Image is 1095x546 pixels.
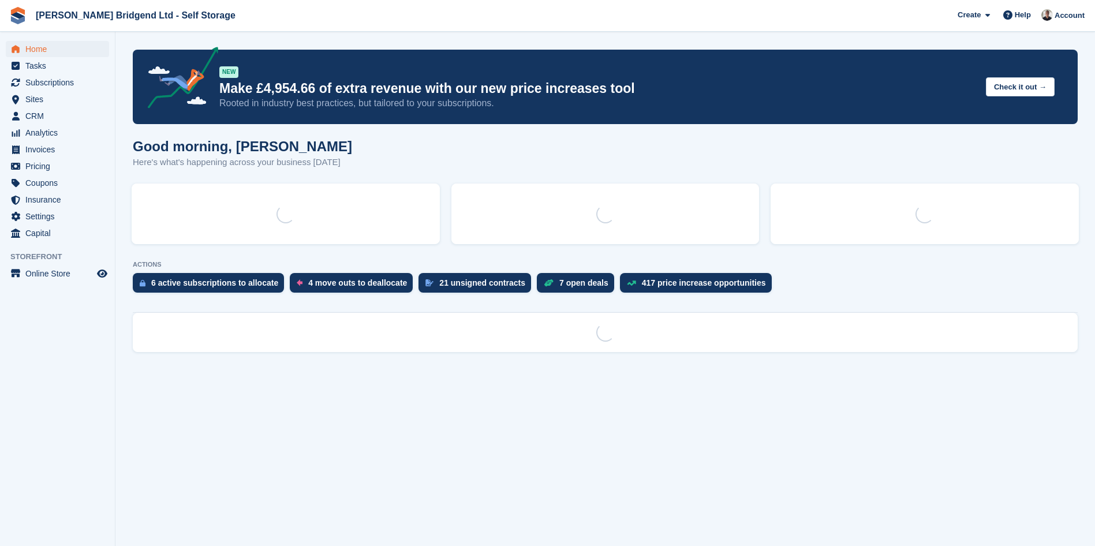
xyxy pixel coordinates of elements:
[6,192,109,208] a: menu
[25,265,95,282] span: Online Store
[986,77,1055,96] button: Check it out →
[537,273,620,298] a: 7 open deals
[25,192,95,208] span: Insurance
[308,278,407,287] div: 4 move outs to deallocate
[133,139,352,154] h1: Good morning, [PERSON_NAME]
[219,66,238,78] div: NEW
[31,6,240,25] a: [PERSON_NAME] Bridgend Ltd - Self Storage
[140,279,145,287] img: active_subscription_to_allocate_icon-d502201f5373d7db506a760aba3b589e785aa758c864c3986d89f69b8ff3...
[25,58,95,74] span: Tasks
[6,74,109,91] a: menu
[6,91,109,107] a: menu
[6,41,109,57] a: menu
[6,158,109,174] a: menu
[151,278,278,287] div: 6 active subscriptions to allocate
[6,108,109,124] a: menu
[25,41,95,57] span: Home
[6,265,109,282] a: menu
[9,7,27,24] img: stora-icon-8386f47178a22dfd0bd8f6a31ec36ba5ce8667c1dd55bd0f319d3a0aa187defe.svg
[439,278,525,287] div: 21 unsigned contracts
[25,208,95,225] span: Settings
[1055,10,1085,21] span: Account
[642,278,766,287] div: 417 price increase opportunities
[25,91,95,107] span: Sites
[6,175,109,191] a: menu
[1015,9,1031,21] span: Help
[559,278,608,287] div: 7 open deals
[290,273,418,298] a: 4 move outs to deallocate
[25,125,95,141] span: Analytics
[958,9,981,21] span: Create
[133,261,1078,268] p: ACTIONS
[25,175,95,191] span: Coupons
[95,267,109,281] a: Preview store
[138,47,219,113] img: price-adjustments-announcement-icon-8257ccfd72463d97f412b2fc003d46551f7dbcb40ab6d574587a9cd5c0d94...
[6,208,109,225] a: menu
[219,80,977,97] p: Make £4,954.66 of extra revenue with our new price increases tool
[133,156,352,169] p: Here's what's happening across your business [DATE]
[627,281,636,286] img: price_increase_opportunities-93ffe204e8149a01c8c9dc8f82e8f89637d9d84a8eef4429ea346261dce0b2c0.svg
[25,225,95,241] span: Capital
[25,108,95,124] span: CRM
[6,225,109,241] a: menu
[6,125,109,141] a: menu
[1041,9,1053,21] img: Rhys Jones
[6,141,109,158] a: menu
[544,279,554,287] img: deal-1b604bf984904fb50ccaf53a9ad4b4a5d6e5aea283cecdc64d6e3604feb123c2.svg
[219,97,977,110] p: Rooted in industry best practices, but tailored to your subscriptions.
[25,141,95,158] span: Invoices
[6,58,109,74] a: menu
[425,279,433,286] img: contract_signature_icon-13c848040528278c33f63329250d36e43548de30e8caae1d1a13099fd9432cc5.svg
[25,158,95,174] span: Pricing
[133,273,290,298] a: 6 active subscriptions to allocate
[620,273,778,298] a: 417 price increase opportunities
[297,279,302,286] img: move_outs_to_deallocate_icon-f764333ba52eb49d3ac5e1228854f67142a1ed5810a6f6cc68b1a99e826820c5.svg
[25,74,95,91] span: Subscriptions
[418,273,537,298] a: 21 unsigned contracts
[10,251,115,263] span: Storefront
